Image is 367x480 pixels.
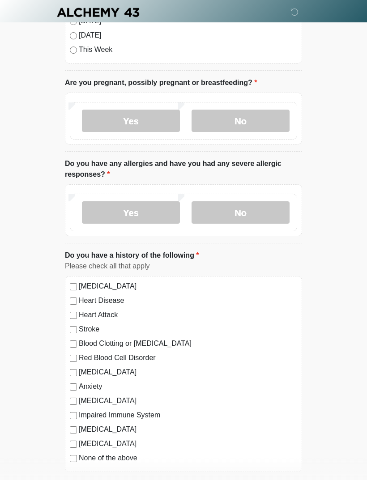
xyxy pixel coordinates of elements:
label: [DATE] [79,30,297,41]
input: [MEDICAL_DATA] [70,398,77,405]
input: [DATE] [70,32,77,39]
label: Stroke [79,324,297,335]
input: Impaired Immune System [70,412,77,419]
label: Heart Attack [79,310,297,320]
label: Anxiety [79,381,297,392]
label: [MEDICAL_DATA] [79,367,297,378]
label: Heart Disease [79,295,297,306]
label: Are you pregnant, possibly pregnant or breastfeeding? [65,77,257,88]
input: None of the above [70,455,77,462]
label: Yes [82,201,180,224]
img: Alchemy 43 Logo [56,7,140,18]
input: [MEDICAL_DATA] [70,441,77,448]
label: [MEDICAL_DATA] [79,281,297,292]
label: No [192,201,290,224]
label: [MEDICAL_DATA] [79,438,297,449]
input: Blood Clotting or [MEDICAL_DATA] [70,340,77,348]
input: [MEDICAL_DATA] [70,426,77,433]
input: Red Blood Cell Disorder [70,355,77,362]
label: Do you have a history of the following [65,250,199,261]
label: Red Blood Cell Disorder [79,353,297,363]
label: Yes [82,110,180,132]
label: No [192,110,290,132]
label: [MEDICAL_DATA] [79,424,297,435]
input: [MEDICAL_DATA] [70,283,77,290]
label: Blood Clotting or [MEDICAL_DATA] [79,338,297,349]
input: This Week [70,47,77,54]
input: Anxiety [70,383,77,391]
label: None of the above [79,453,297,463]
label: [MEDICAL_DATA] [79,395,297,406]
label: This Week [79,44,297,55]
label: Do you have any allergies and have you had any severe allergic responses? [65,158,302,180]
label: Impaired Immune System [79,410,297,421]
input: Heart Attack [70,312,77,319]
div: Please check all that apply [65,261,302,272]
input: Heart Disease [70,297,77,305]
input: [MEDICAL_DATA] [70,369,77,376]
input: Stroke [70,326,77,333]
